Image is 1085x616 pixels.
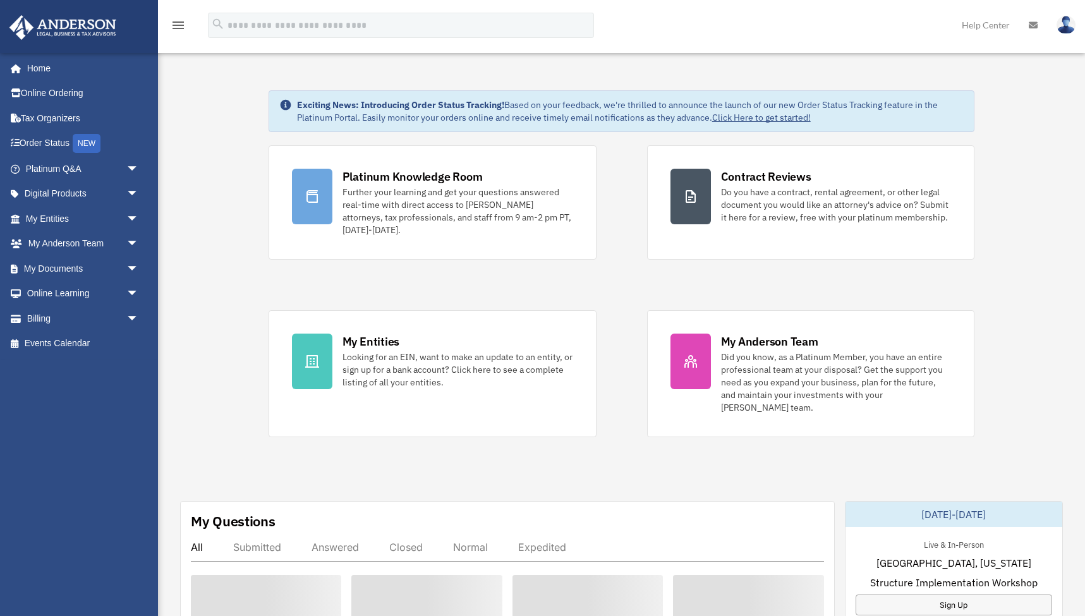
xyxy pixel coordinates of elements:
a: Home [9,56,152,81]
div: Contract Reviews [721,169,811,184]
div: My Anderson Team [721,334,818,349]
div: All [191,541,203,553]
div: Normal [453,541,488,553]
span: arrow_drop_down [126,256,152,282]
div: Live & In-Person [914,537,994,550]
a: Online Learningarrow_drop_down [9,281,158,306]
a: Platinum Q&Aarrow_drop_down [9,156,158,181]
a: Click Here to get started! [712,112,811,123]
span: arrow_drop_down [126,231,152,257]
span: arrow_drop_down [126,156,152,182]
div: Further your learning and get your questions answered real-time with direct access to [PERSON_NAM... [342,186,573,236]
img: User Pic [1057,16,1076,34]
div: [DATE]-[DATE] [846,502,1062,527]
span: arrow_drop_down [126,306,152,332]
a: Platinum Knowledge Room Further your learning and get your questions answered real-time with dire... [269,145,597,260]
div: Did you know, as a Platinum Member, you have an entire professional team at your disposal? Get th... [721,351,952,414]
a: My Entitiesarrow_drop_down [9,206,158,231]
a: Billingarrow_drop_down [9,306,158,331]
div: Based on your feedback, we're thrilled to announce the launch of our new Order Status Tracking fe... [297,99,964,124]
div: Submitted [233,541,281,553]
div: Looking for an EIN, want to make an update to an entity, or sign up for a bank account? Click her... [342,351,573,389]
a: Sign Up [856,595,1052,615]
span: arrow_drop_down [126,206,152,232]
a: menu [171,22,186,33]
a: My Anderson Team Did you know, as a Platinum Member, you have an entire professional team at your... [647,310,975,437]
i: menu [171,18,186,33]
a: Tax Organizers [9,106,158,131]
strong: Exciting News: Introducing Order Status Tracking! [297,99,504,111]
a: Events Calendar [9,331,158,356]
a: Online Ordering [9,81,158,106]
a: My Documentsarrow_drop_down [9,256,158,281]
div: Platinum Knowledge Room [342,169,483,184]
a: My Entities Looking for an EIN, want to make an update to an entity, or sign up for a bank accoun... [269,310,597,437]
div: Expedited [518,541,566,553]
div: Do you have a contract, rental agreement, or other legal document you would like an attorney's ad... [721,186,952,224]
a: Order StatusNEW [9,131,158,157]
span: [GEOGRAPHIC_DATA], [US_STATE] [876,555,1031,571]
span: arrow_drop_down [126,281,152,307]
a: Contract Reviews Do you have a contract, rental agreement, or other legal document you would like... [647,145,975,260]
a: Digital Productsarrow_drop_down [9,181,158,207]
div: My Entities [342,334,399,349]
a: My Anderson Teamarrow_drop_down [9,231,158,257]
div: Closed [389,541,423,553]
i: search [211,17,225,31]
img: Anderson Advisors Platinum Portal [6,15,120,40]
div: My Questions [191,512,276,531]
span: Structure Implementation Workshop [870,575,1038,590]
div: Answered [312,541,359,553]
div: NEW [73,134,100,153]
span: arrow_drop_down [126,181,152,207]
